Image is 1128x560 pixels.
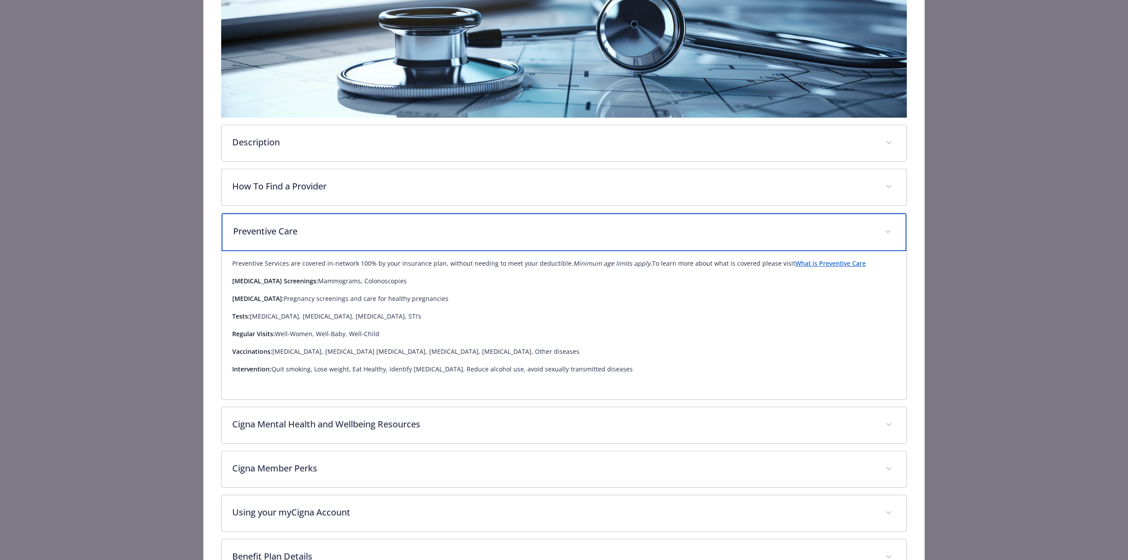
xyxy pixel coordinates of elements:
a: What is Preventive Care [795,259,866,267]
div: Using your myCigna Account [222,495,906,531]
strong: Regular Visits: [232,330,275,338]
p: How To Find a Provider [232,180,875,193]
p: Well-Women, Well-Baby, Well-Child [232,329,896,339]
strong: Vaccinations: [232,347,272,356]
p: Cigna Mental Health and Wellbeing Resources [232,418,875,431]
div: Description [222,125,906,161]
div: Preventive Care [222,251,906,399]
em: Minimum age limits apply. [573,259,652,267]
div: Cigna Member Perks [222,451,906,487]
strong: Intervention: [232,365,271,373]
p: Pregnancy screenings and care for healthy pregnancies [232,293,896,304]
div: How To Find a Provider [222,169,906,205]
p: Quit smoking, Lose weight, Eat Healthy, Identify [MEDICAL_DATA], Reduce alcohol use, avoid sexual... [232,364,896,375]
p: [MEDICAL_DATA], [MEDICAL_DATA], [MEDICAL_DATA], STI’s [232,311,896,322]
strong: Tests: [232,312,250,320]
p: [MEDICAL_DATA], [MEDICAL_DATA] [MEDICAL_DATA], [MEDICAL_DATA], [MEDICAL_DATA], Other diseases [232,346,896,357]
p: Description [232,136,875,149]
p: Preventive Services are covered in-network 100% by your insurance plan, without needing to meet y... [232,258,896,269]
strong: [MEDICAL_DATA] Screenings: [232,277,318,285]
div: Preventive Care [222,213,906,251]
p: Mammograms, Colonoscopies [232,276,896,286]
p: Using your myCigna Account [232,506,875,519]
p: Preventive Care [233,225,874,238]
p: Cigna Member Perks [232,462,875,475]
div: Cigna Mental Health and Wellbeing Resources [222,407,906,443]
strong: [MEDICAL_DATA]: [232,294,284,303]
